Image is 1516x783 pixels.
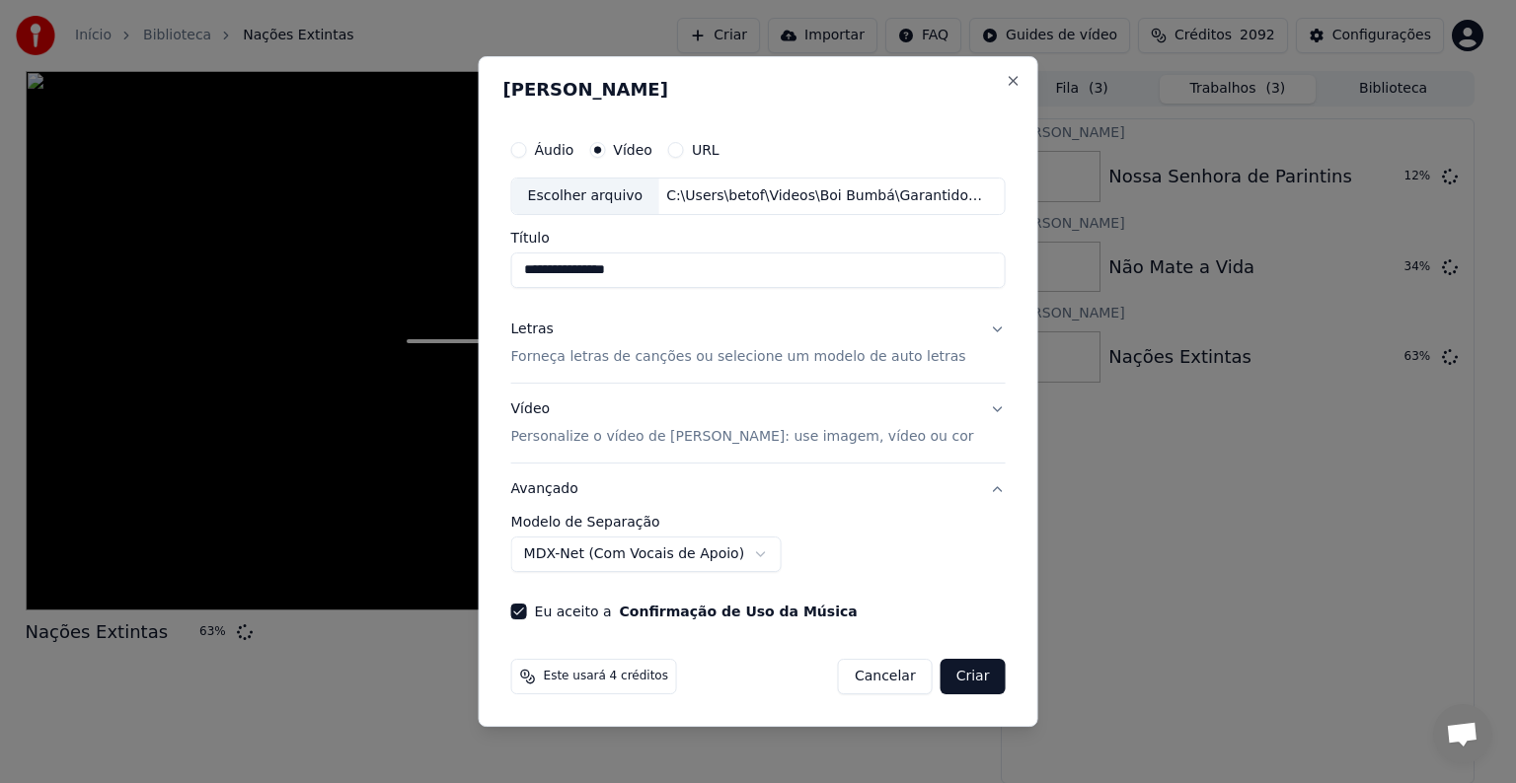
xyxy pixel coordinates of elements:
[535,143,574,157] label: Áudio
[511,384,1006,463] button: VídeoPersonalize o vídeo de [PERSON_NAME]: use imagem, vídeo ou cor
[511,231,1006,245] label: Título
[511,427,974,447] p: Personalize o vídeo de [PERSON_NAME]: use imagem, vídeo ou cor
[512,178,659,214] div: Escolher arquivo
[511,463,1006,515] button: Avançado
[503,81,1014,99] h2: [PERSON_NAME]
[692,143,720,157] label: URL
[511,320,554,339] div: Letras
[613,143,652,157] label: Vídeo
[535,605,858,618] label: Eu aceito a
[620,605,858,618] button: Eu aceito a
[511,347,966,367] p: Forneça letras de canções ou selecione um modelo de auto letras
[511,515,1006,588] div: Avançado
[544,669,668,684] span: Este usará 4 créditos
[511,399,974,447] div: Vídeo
[658,186,994,206] div: C:\Users\betof\Videos\Boi Bumbá\Garantido 2001\Volume 01\O Tom do Desafio - Garantido 2001 - Vol ...
[941,659,1006,694] button: Criar
[838,659,933,694] button: Cancelar
[511,515,1006,529] label: Modelo de Separação
[511,304,1006,383] button: LetrasForneça letras de canções ou selecione um modelo de auto letras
